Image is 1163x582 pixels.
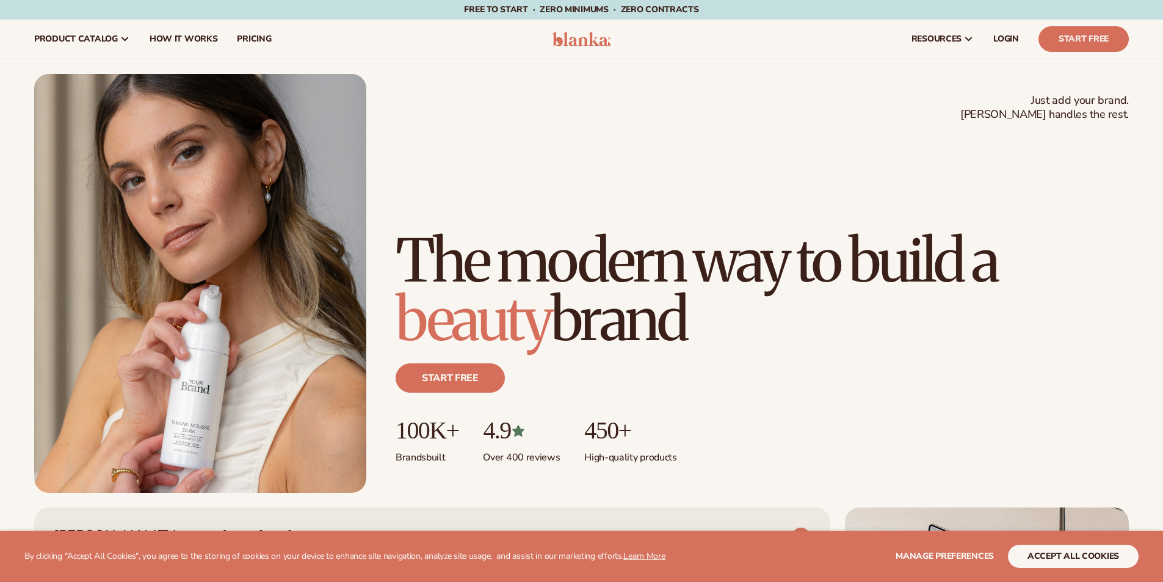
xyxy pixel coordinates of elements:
button: Manage preferences [896,545,994,568]
span: LOGIN [993,34,1019,44]
img: Female holding tanning mousse. [34,74,366,493]
span: product catalog [34,34,118,44]
span: Manage preferences [896,550,994,562]
span: How It Works [150,34,218,44]
h1: The modern way to build a brand [396,231,1129,349]
img: logo [553,32,610,46]
p: High-quality products [584,444,676,464]
p: 450+ [584,417,676,444]
p: 4.9 [483,417,560,444]
span: beauty [396,283,551,356]
a: Start free [396,363,505,393]
a: VIEW PRODUCTS [704,527,811,547]
span: Just add your brand. [PERSON_NAME] handles the rest. [960,93,1129,122]
a: Learn More [623,550,665,562]
p: Brands built [396,444,458,464]
a: How It Works [140,20,228,59]
span: pricing [237,34,271,44]
span: Free to start · ZERO minimums · ZERO contracts [464,4,698,15]
a: product catalog [24,20,140,59]
a: pricing [227,20,281,59]
button: accept all cookies [1008,545,1139,568]
a: LOGIN [984,20,1029,59]
span: resources [911,34,962,44]
p: Over 400 reviews [483,444,560,464]
a: resources [902,20,984,59]
a: Start Free [1038,26,1129,52]
p: 100K+ [396,417,458,444]
p: By clicking "Accept All Cookies", you agree to the storing of cookies on your device to enhance s... [24,551,665,562]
